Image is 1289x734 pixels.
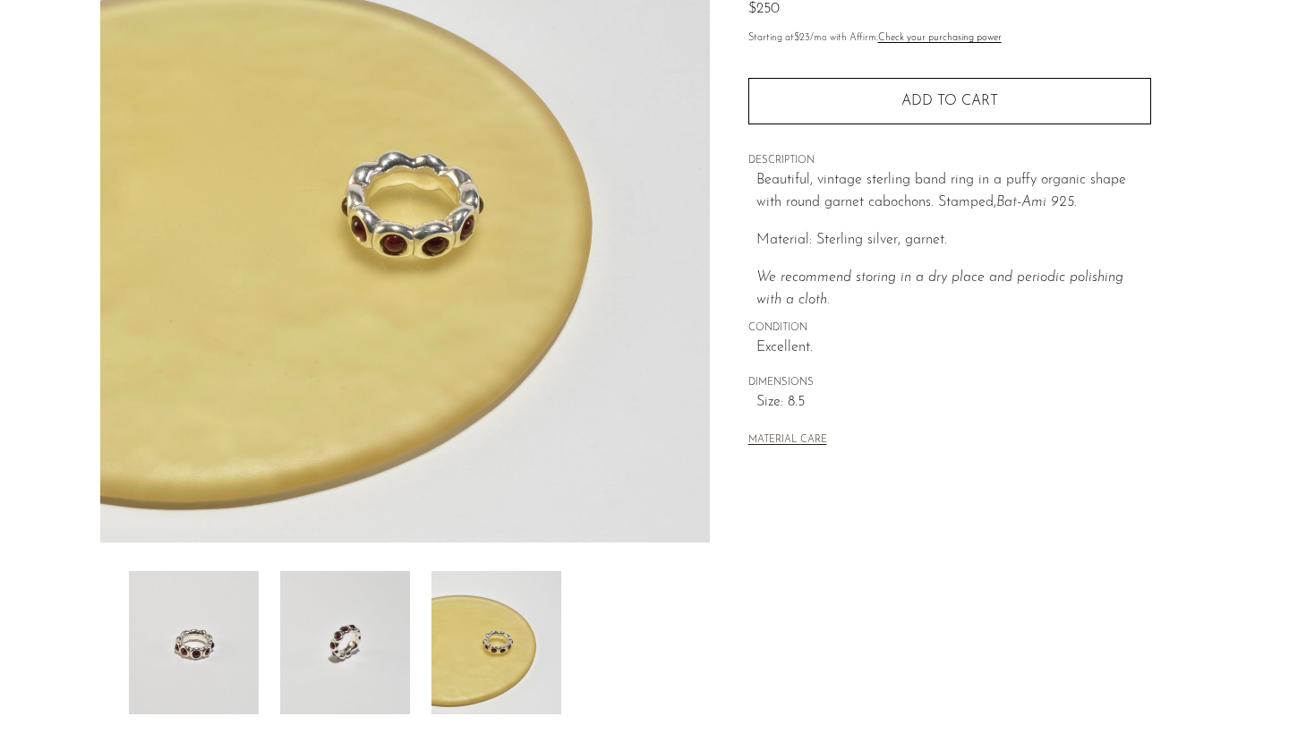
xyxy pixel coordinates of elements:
[748,153,1151,169] span: DESCRIPTION
[280,571,410,714] img: Garnet Band Ring
[756,391,1151,414] span: Size: 8.5
[756,270,1123,308] em: We recommend storing in a dry place and periodic polishing with a cloth.
[794,33,810,43] span: $23
[748,2,780,16] span: $250
[996,195,1077,209] em: Bat-Ami 925.
[756,337,1151,360] span: Excellent.
[878,33,1002,43] a: Check your purchasing power - Learn more about Affirm Financing (opens in modal)
[748,78,1151,124] button: Add to cart
[748,320,1151,337] span: CONDITION
[901,94,998,108] span: Add to cart
[431,571,561,714] img: Garnet Band Ring
[756,229,1151,252] p: Material: Sterling silver, garnet.
[748,375,1151,391] span: DIMENSIONS
[129,571,259,714] img: Garnet Band Ring
[748,30,1151,47] p: Starting at /mo with Affirm.
[756,169,1151,215] p: Beautiful, vintage sterling band ring in a puffy organic shape with round garnet cabochons. Stamped,
[748,434,827,448] button: MATERIAL CARE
